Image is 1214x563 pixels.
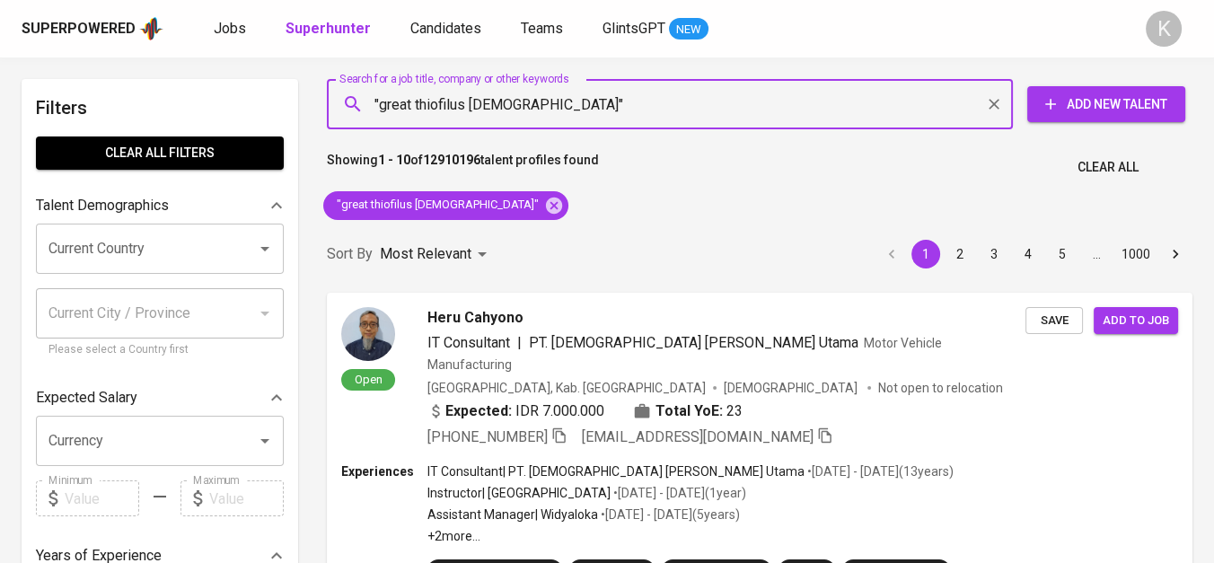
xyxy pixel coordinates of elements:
[427,484,611,502] p: Instructor | [GEOGRAPHIC_DATA]
[139,15,163,42] img: app logo
[1070,151,1146,184] button: Clear All
[22,19,136,40] div: Superpowered
[36,136,284,170] button: Clear All filters
[611,484,746,502] p: • [DATE] - [DATE] ( 1 year )
[36,195,169,216] p: Talent Demographics
[521,18,567,40] a: Teams
[341,307,395,361] img: 0192a7bf4262ae011907fb17311cb18f.jpg
[1146,11,1182,47] div: K
[427,527,954,545] p: +2 more ...
[410,18,485,40] a: Candidates
[1078,156,1139,179] span: Clear All
[327,243,373,265] p: Sort By
[911,240,940,268] button: page 1
[1161,240,1190,268] button: Go to next page
[347,372,390,387] span: Open
[36,380,284,416] div: Expected Salary
[252,236,277,261] button: Open
[427,379,706,397] div: [GEOGRAPHIC_DATA], Kab. [GEOGRAPHIC_DATA]
[214,20,246,37] span: Jobs
[724,379,860,397] span: [DEMOGRAPHIC_DATA]
[427,336,942,372] span: Motor Vehicle Manufacturing
[323,197,550,214] span: "great thiofilus [DEMOGRAPHIC_DATA]"
[286,18,374,40] a: Superhunter
[655,400,723,422] b: Total YoE:
[209,480,284,516] input: Value
[603,20,665,37] span: GlintsGPT
[427,506,598,523] p: Assistant Manager | Widyaloka
[517,332,522,354] span: |
[582,428,814,445] span: [EMAIL_ADDRESS][DOMAIN_NAME]
[48,341,271,359] p: Please select a Country first
[427,400,604,422] div: IDR 7.000.000
[427,462,805,480] p: IT Consultant | PT. [DEMOGRAPHIC_DATA] [PERSON_NAME] Utama
[1103,311,1169,331] span: Add to job
[427,334,510,351] span: IT Consultant
[214,18,250,40] a: Jobs
[726,400,743,422] span: 23
[1025,307,1083,335] button: Save
[878,379,1003,397] p: Not open to relocation
[36,188,284,224] div: Talent Demographics
[327,151,599,184] p: Showing of talent profiles found
[980,240,1008,268] button: Go to page 3
[805,462,954,480] p: • [DATE] - [DATE] ( 13 years )
[427,428,548,445] span: [PHONE_NUMBER]
[1042,93,1171,116] span: Add New Talent
[36,387,137,409] p: Expected Salary
[875,240,1192,268] nav: pagination navigation
[1034,311,1074,331] span: Save
[341,462,427,480] p: Experiences
[1027,86,1185,122] button: Add New Talent
[1082,245,1111,263] div: …
[378,153,410,167] b: 1 - 10
[380,238,493,271] div: Most Relevant
[36,93,284,122] h6: Filters
[65,480,139,516] input: Value
[1014,240,1042,268] button: Go to page 4
[669,21,708,39] span: NEW
[380,243,471,265] p: Most Relevant
[981,92,1007,117] button: Clear
[22,15,163,42] a: Superpoweredapp logo
[603,18,708,40] a: GlintsGPT NEW
[323,191,568,220] div: "great thiofilus [DEMOGRAPHIC_DATA]"
[1048,240,1077,268] button: Go to page 5
[598,506,740,523] p: • [DATE] - [DATE] ( 5 years )
[529,334,858,351] span: PT. [DEMOGRAPHIC_DATA] [PERSON_NAME] Utama
[286,20,371,37] b: Superhunter
[423,153,480,167] b: 12910196
[410,20,481,37] span: Candidates
[445,400,512,422] b: Expected:
[50,142,269,164] span: Clear All filters
[521,20,563,37] span: Teams
[1094,307,1178,335] button: Add to job
[252,428,277,453] button: Open
[1116,240,1156,268] button: Go to page 1000
[427,307,523,329] span: Heru Cahyono
[946,240,974,268] button: Go to page 2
